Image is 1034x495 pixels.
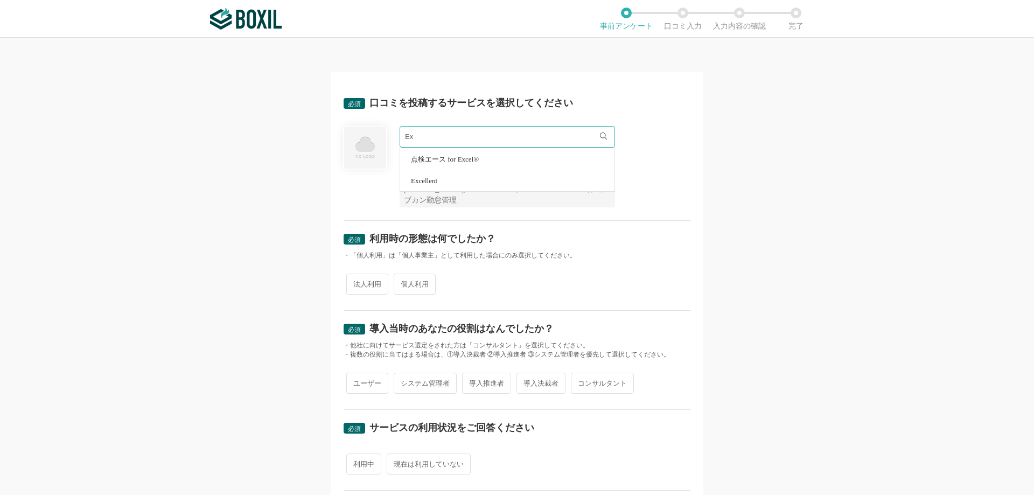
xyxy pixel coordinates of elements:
span: ユーザー [346,373,388,394]
span: 必須 [348,100,361,108]
div: [PERSON_NAME],KING OF TIME,Salesforce Sales Cloud,ジョブカン勤怠管理 [400,182,615,207]
span: Excellent [411,177,437,184]
li: 口コミ入力 [654,8,711,30]
input: サービス名で検索 [400,126,615,148]
div: ・他社に向けてサービス選定をされた方は「コンサルタント」を選択してください。 [344,341,690,350]
div: 口コミを投稿するサービスを選択してください [369,98,573,108]
span: 点検エース for Excel® [411,156,479,163]
span: 利用中 [346,454,381,475]
span: 必須 [348,425,361,433]
div: 利用時の形態は何でしたか？ [369,234,495,243]
span: 現在は利用していない [387,454,471,475]
span: 導入推進者 [462,373,511,394]
li: 事前アンケート [598,8,654,30]
div: サービスの利用状況をご回答ください [369,423,534,433]
img: ボクシルSaaS_ロゴ [210,8,282,30]
div: ・「個人利用」は「個人事業主」として利用した場合にのみ選択してください。 [344,251,690,260]
span: 必須 [348,236,361,243]
div: ・複数の役割に当てはまる場合は、①導入決裁者 ②導入推進者 ③システム管理者を優先して選択してください。 [344,350,690,359]
span: コンサルタント [571,373,634,394]
span: 必須 [348,326,361,333]
li: 入力内容の確認 [711,8,767,30]
span: 法人利用 [346,274,388,295]
span: 個人利用 [394,274,436,295]
span: 導入決裁者 [516,373,565,394]
li: 完了 [767,8,824,30]
span: システム管理者 [394,373,457,394]
div: 導入当時のあなたの役割はなんでしたか？ [369,324,554,333]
